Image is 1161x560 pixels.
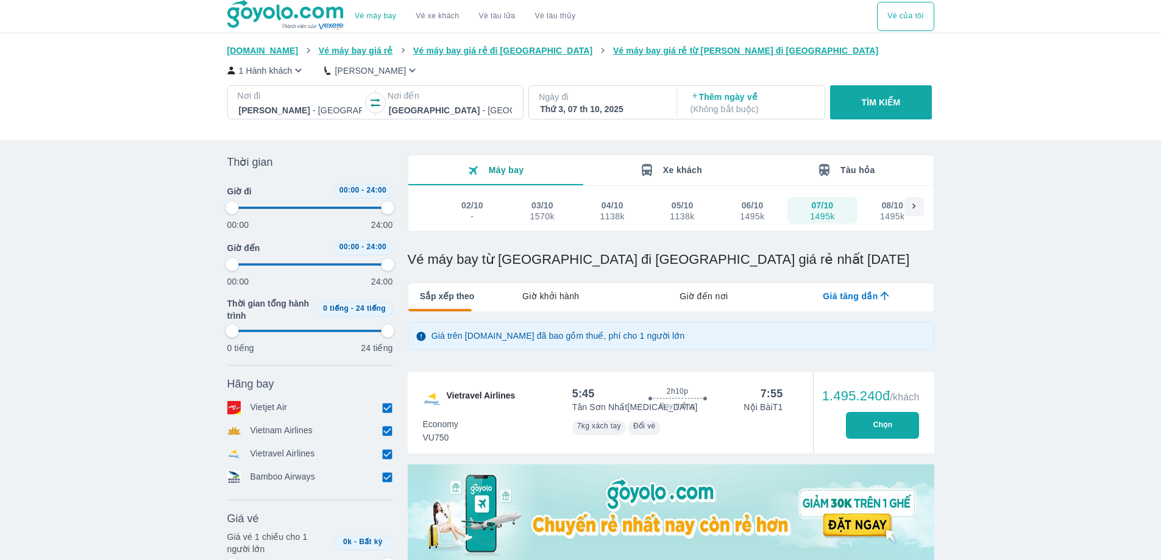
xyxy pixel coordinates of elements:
[227,377,274,391] span: Hãng bay
[239,65,293,77] p: 1 Hành khách
[667,386,688,396] span: 2h10p
[227,297,311,322] span: Thời gian tổng hành trình
[227,219,249,231] p: 00:00
[351,304,353,313] span: -
[343,537,352,546] span: 0k
[577,422,621,430] span: 7kg xách tay
[572,386,595,401] div: 5:45
[361,186,364,194] span: -
[877,2,934,31] button: Vé của tôi
[830,85,932,119] button: TÌM KIẾM
[462,211,483,221] div: -
[335,65,406,77] p: [PERSON_NAME]
[354,537,357,546] span: -
[489,165,524,175] span: Máy bay
[413,46,592,55] span: Vé máy bay giá rẻ đi [GEOGRAPHIC_DATA]
[324,64,419,77] button: [PERSON_NAME]
[408,251,934,268] h1: Vé máy bay từ [GEOGRAPHIC_DATA] đi [GEOGRAPHIC_DATA] giá rẻ nhất [DATE]
[672,199,694,211] div: 05/10
[323,304,349,313] span: 0 tiếng
[539,91,664,103] p: Ngày đi
[572,401,698,413] p: Tân Sơn Nhất [MEDICAL_DATA]
[670,211,694,221] div: 1138k
[227,275,249,288] p: 00:00
[356,304,386,313] span: 24 tiếng
[355,12,396,21] a: Vé máy bay
[881,199,903,211] div: 08/10
[880,211,904,221] div: 1495k
[416,12,459,21] a: Vé xe khách
[761,386,783,401] div: 7:55
[438,197,904,224] div: scrollable day and price
[345,2,585,31] div: choose transportation mode
[238,90,363,102] p: Nơi đi
[366,243,386,251] span: 24:00
[423,431,458,444] span: VU750
[469,2,525,31] a: Vé tàu lửa
[227,64,305,77] button: 1 Hành khách
[371,275,393,288] p: 24:00
[227,155,273,169] span: Thời gian
[740,211,764,221] div: 1495k
[522,290,579,302] span: Giờ khởi hành
[371,219,393,231] p: 24:00
[525,2,585,31] button: Vé tàu thủy
[810,211,834,221] div: 1495k
[602,199,623,211] div: 04/10
[744,401,783,413] p: Nội Bài T1
[227,46,299,55] span: [DOMAIN_NAME]
[339,243,360,251] span: 00:00
[359,537,383,546] span: Bất kỳ
[822,389,920,403] div: 1.495.240đ
[823,290,878,302] span: Giá tăng dần
[531,199,553,211] div: 03/10
[742,199,764,211] div: 06/10
[361,243,364,251] span: -
[890,392,919,402] span: /khách
[420,290,475,302] span: Sắp xếp theo
[227,511,259,526] span: Giá vé
[447,389,516,409] span: Vietravel Airlines
[812,199,834,211] div: 07/10
[227,531,328,555] p: Giá vé 1 chiều cho 1 người lớn
[431,330,685,342] p: Giá trên [DOMAIN_NAME] đã bao gồm thuế, phí cho 1 người lớn
[227,242,260,254] span: Giờ đến
[540,103,663,115] div: Thứ 3, 07 th 10, 2025
[680,290,728,302] span: Giờ đến nơi
[840,165,875,175] span: Tàu hỏa
[250,424,313,438] p: Vietnam Airlines
[600,211,624,221] div: 1138k
[862,96,901,108] p: TÌM KIẾM
[663,165,702,175] span: Xe khách
[227,342,254,354] p: 0 tiếng
[423,418,458,430] span: Economy
[250,447,315,461] p: Vietravel Airlines
[227,185,252,197] span: Giờ đi
[633,422,656,430] span: Đổi vé
[250,401,288,414] p: Vietjet Air
[846,412,919,439] button: Chọn
[319,46,393,55] span: Vé máy bay giá rẻ
[339,186,360,194] span: 00:00
[474,283,933,309] div: lab API tabs example
[461,199,483,211] div: 02/10
[691,103,814,115] p: ( Không bắt buộc )
[613,46,879,55] span: Vé máy bay giá rẻ từ [PERSON_NAME] đi [GEOGRAPHIC_DATA]
[250,470,315,484] p: Bamboo Airways
[422,389,442,409] img: VU
[388,90,513,102] p: Nơi đến
[366,186,386,194] span: 24:00
[361,342,392,354] p: 24 tiếng
[877,2,934,31] div: choose transportation mode
[227,44,934,57] nav: breadcrumb
[530,211,555,221] div: 1570k
[691,91,814,115] p: Thêm ngày về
